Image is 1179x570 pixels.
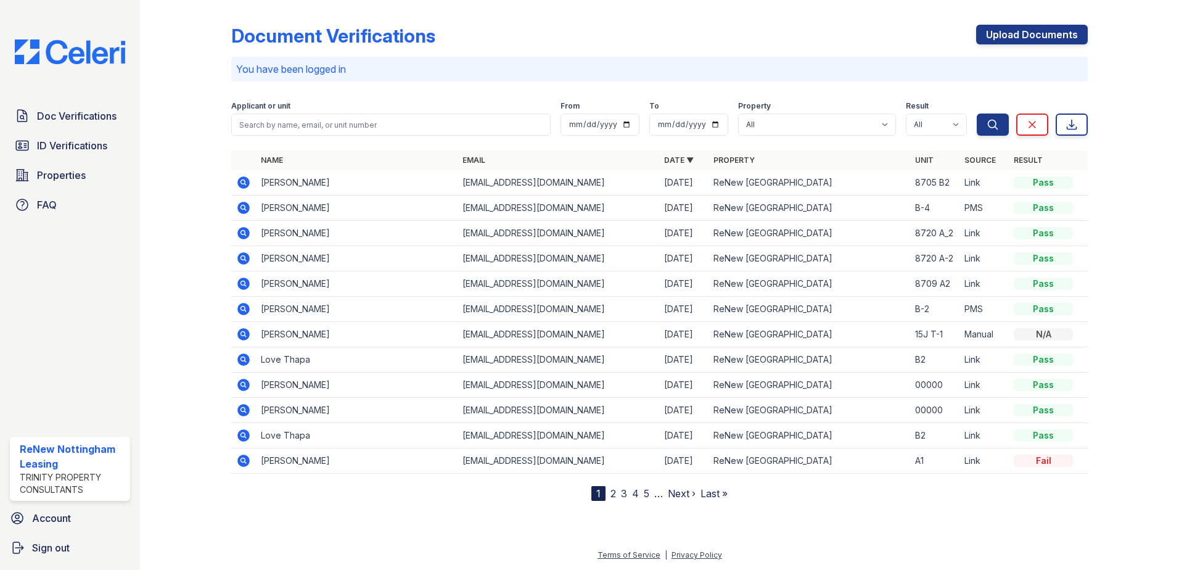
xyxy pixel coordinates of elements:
[231,25,435,47] div: Document Verifications
[256,221,458,246] td: [PERSON_NAME]
[610,487,616,500] a: 2
[458,373,659,398] td: [EMAIL_ADDRESS][DOMAIN_NAME]
[561,101,580,111] label: From
[915,155,934,165] a: Unit
[713,155,755,165] a: Property
[910,398,959,423] td: 00000
[458,221,659,246] td: [EMAIL_ADDRESS][DOMAIN_NAME]
[910,347,959,373] td: B2
[32,511,71,526] span: Account
[256,271,458,297] td: [PERSON_NAME]
[959,448,1009,474] td: Link
[458,347,659,373] td: [EMAIL_ADDRESS][DOMAIN_NAME]
[665,550,667,560] div: |
[458,297,659,322] td: [EMAIL_ADDRESS][DOMAIN_NAME]
[910,373,959,398] td: 00000
[256,423,458,448] td: Love Thapa
[709,221,910,246] td: ReNew [GEOGRAPHIC_DATA]
[256,373,458,398] td: [PERSON_NAME]
[659,423,709,448] td: [DATE]
[672,550,722,560] a: Privacy Policy
[1014,455,1073,467] div: Fail
[659,246,709,271] td: [DATE]
[959,271,1009,297] td: Link
[458,423,659,448] td: [EMAIL_ADDRESS][DOMAIN_NAME]
[659,221,709,246] td: [DATE]
[910,423,959,448] td: B2
[659,297,709,322] td: [DATE]
[700,487,728,500] a: Last »
[37,138,107,153] span: ID Verifications
[1014,328,1073,341] div: N/A
[1014,278,1073,290] div: Pass
[1014,155,1043,165] a: Result
[976,25,1088,44] a: Upload Documents
[20,471,125,496] div: Trinity Property Consultants
[231,101,290,111] label: Applicant or unit
[709,170,910,196] td: ReNew [GEOGRAPHIC_DATA]
[10,163,130,188] a: Properties
[256,347,458,373] td: Love Thapa
[910,297,959,322] td: B-2
[256,297,458,322] td: [PERSON_NAME]
[1014,353,1073,366] div: Pass
[37,197,57,212] span: FAQ
[959,347,1009,373] td: Link
[659,170,709,196] td: [DATE]
[621,487,627,500] a: 3
[256,196,458,221] td: [PERSON_NAME]
[32,540,70,555] span: Sign out
[910,170,959,196] td: 8705 B2
[659,271,709,297] td: [DATE]
[256,170,458,196] td: [PERSON_NAME]
[1014,252,1073,265] div: Pass
[659,373,709,398] td: [DATE]
[1014,202,1073,214] div: Pass
[5,39,135,64] img: CE_Logo_Blue-a8612792a0a2168367f1c8372b55b34899dd931a85d93a1a3d3e32e68fde9ad4.png
[632,487,639,500] a: 4
[709,347,910,373] td: ReNew [GEOGRAPHIC_DATA]
[910,448,959,474] td: A1
[659,322,709,347] td: [DATE]
[261,155,283,165] a: Name
[709,322,910,347] td: ReNew [GEOGRAPHIC_DATA]
[458,246,659,271] td: [EMAIL_ADDRESS][DOMAIN_NAME]
[5,535,135,560] button: Sign out
[910,322,959,347] td: 15J T-1
[709,196,910,221] td: ReNew [GEOGRAPHIC_DATA]
[458,170,659,196] td: [EMAIL_ADDRESS][DOMAIN_NAME]
[910,271,959,297] td: 8709 A2
[256,322,458,347] td: [PERSON_NAME]
[1014,227,1073,239] div: Pass
[709,398,910,423] td: ReNew [GEOGRAPHIC_DATA]
[598,550,660,560] a: Terms of Service
[654,486,663,501] span: …
[959,322,1009,347] td: Manual
[458,398,659,423] td: [EMAIL_ADDRESS][DOMAIN_NAME]
[231,114,551,136] input: Search by name, email, or unit number
[462,155,485,165] a: Email
[1014,404,1073,416] div: Pass
[236,62,1083,76] p: You have been logged in
[959,246,1009,271] td: Link
[709,423,910,448] td: ReNew [GEOGRAPHIC_DATA]
[709,373,910,398] td: ReNew [GEOGRAPHIC_DATA]
[659,448,709,474] td: [DATE]
[37,109,117,123] span: Doc Verifications
[649,101,659,111] label: To
[964,155,996,165] a: Source
[664,155,694,165] a: Date ▼
[959,297,1009,322] td: PMS
[644,487,649,500] a: 5
[1014,379,1073,391] div: Pass
[5,506,135,531] a: Account
[709,297,910,322] td: ReNew [GEOGRAPHIC_DATA]
[256,448,458,474] td: [PERSON_NAME]
[659,398,709,423] td: [DATE]
[10,192,130,217] a: FAQ
[1014,303,1073,315] div: Pass
[959,170,1009,196] td: Link
[668,487,696,500] a: Next ›
[1014,429,1073,442] div: Pass
[910,221,959,246] td: 8720 A_2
